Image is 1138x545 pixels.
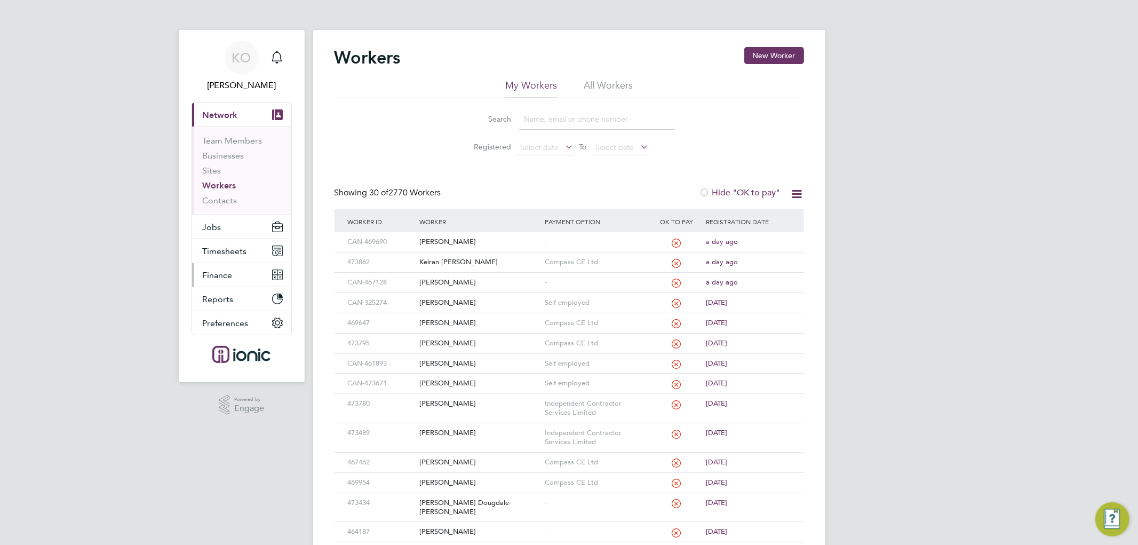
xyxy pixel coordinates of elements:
a: 473489[PERSON_NAME]Independent Contractor Services Limited[DATE] [345,423,793,432]
div: [PERSON_NAME] [417,374,542,393]
span: [DATE] [706,378,727,388]
div: [PERSON_NAME] [417,232,542,252]
a: Go to home page [192,346,292,363]
button: Network [192,103,291,127]
span: [DATE] [706,478,727,487]
div: Worker ID [345,209,417,234]
span: 30 of [370,187,389,198]
button: Finance [192,263,291,287]
span: a day ago [706,257,738,266]
div: Self employed [542,293,650,313]
div: - [542,522,650,542]
div: - [542,232,650,252]
div: Worker [417,209,542,234]
a: 469954[PERSON_NAME]Compass CE Ltd[DATE] [345,472,793,481]
a: 469647[PERSON_NAME]Compass CE Ltd[DATE] [345,313,793,322]
div: [PERSON_NAME] [417,293,542,313]
span: [DATE] [706,338,727,347]
button: Reports [192,287,291,311]
div: Compass CE Ltd [542,453,650,472]
a: CAN-467128[PERSON_NAME]-a day ago [345,272,793,281]
span: Reports [203,294,234,304]
a: 473434[PERSON_NAME] Dougdale-[PERSON_NAME]-[DATE] [345,493,793,502]
a: 473862Keiran [PERSON_NAME]Compass CE Ltda day ago [345,252,793,261]
span: [DATE] [706,428,727,437]
li: My Workers [505,79,557,98]
span: Kirsty Owen [192,79,292,92]
button: Timesheets [192,239,291,263]
div: 473434 [345,493,417,513]
div: Compass CE Ltd [542,473,650,493]
div: 473780 [345,394,417,414]
div: [PERSON_NAME] [417,394,542,414]
a: Workers [203,180,236,191]
a: Powered byEngage [219,395,264,415]
div: Compass CE Ltd [542,334,650,353]
div: 473795 [345,334,417,353]
div: Independent Contractor Services Limited [542,394,650,423]
h2: Workers [335,47,401,68]
div: CAN-469690 [345,232,417,252]
nav: Main navigation [179,30,305,382]
div: 473489 [345,423,417,443]
div: [PERSON_NAME] [417,453,542,472]
a: CAN-461893[PERSON_NAME]Self employed[DATE] [345,353,793,362]
button: New Worker [744,47,804,64]
a: Sites [203,165,221,176]
span: Select date [521,143,559,152]
span: [DATE] [706,359,727,368]
span: [DATE] [706,457,727,467]
div: Payment Option [542,209,650,234]
button: Engage Resource Center [1095,502,1129,536]
span: a day ago [706,237,738,246]
div: [PERSON_NAME] [417,354,542,374]
a: CAN-325274[PERSON_NAME]Self employed[DATE] [345,293,793,302]
span: Finance [203,270,233,280]
span: [DATE] [706,399,727,408]
span: [DATE] [706,298,727,307]
div: Showing [335,187,443,199]
div: CAN-473671 [345,374,417,393]
div: Registration Date [703,209,793,234]
div: 469647 [345,313,417,333]
a: 473795[PERSON_NAME]Compass CE Ltd[DATE] [345,333,793,342]
button: Preferences [192,311,291,335]
span: KO [232,51,251,65]
a: Businesses [203,151,244,161]
span: 2770 Workers [370,187,441,198]
div: 464187 [345,522,417,542]
div: [PERSON_NAME] [417,423,542,443]
a: 467462[PERSON_NAME]Compass CE Ltd[DATE] [345,452,793,461]
div: 473862 [345,252,417,272]
div: 467462 [345,453,417,472]
a: 473780[PERSON_NAME]Independent Contractor Services Limited[DATE] [345,393,793,402]
div: Compass CE Ltd [542,313,650,333]
div: [PERSON_NAME] Dougdale-[PERSON_NAME] [417,493,542,522]
span: a day ago [706,278,738,287]
span: To [576,140,590,154]
img: ionic-logo-retina.png [212,346,270,363]
a: Contacts [203,195,237,206]
div: CAN-467128 [345,273,417,293]
div: Network [192,127,291,215]
input: Name, email or phone number [519,109,675,130]
label: Registered [464,142,512,152]
li: All Workers [584,79,633,98]
span: Jobs [203,222,221,232]
a: Team Members [203,136,262,146]
span: Select date [596,143,634,152]
div: - [542,493,650,513]
div: [PERSON_NAME] [417,273,542,293]
span: Timesheets [203,246,247,256]
div: CAN-325274 [345,293,417,313]
span: [DATE] [706,527,727,536]
span: Network [203,110,238,120]
div: Keiran [PERSON_NAME] [417,252,542,272]
div: [PERSON_NAME] [417,334,542,353]
span: [DATE] [706,498,727,507]
a: 464187[PERSON_NAME]-[DATE] [345,522,793,531]
span: [DATE] [706,318,727,327]
label: Hide "OK to pay" [699,187,781,198]
span: Preferences [203,318,249,328]
div: OK to pay [650,209,704,234]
